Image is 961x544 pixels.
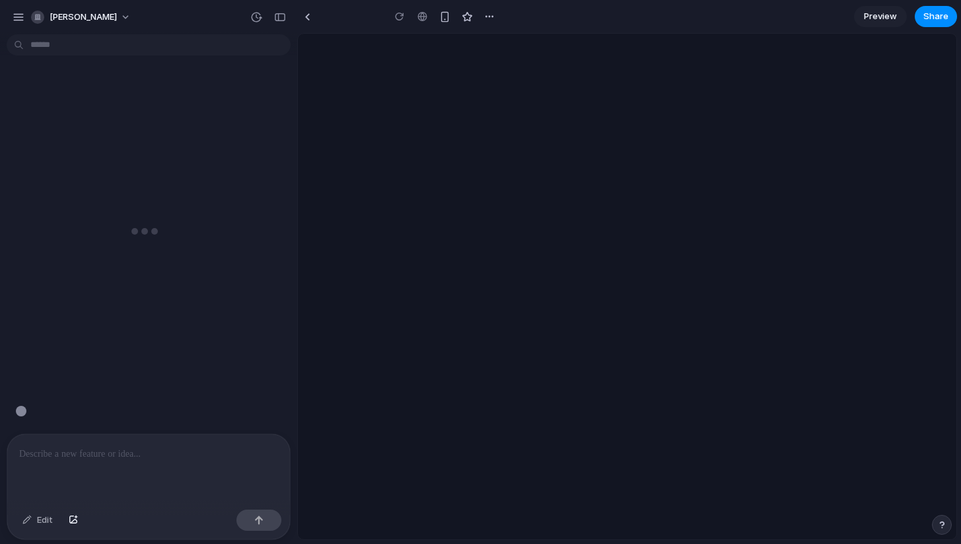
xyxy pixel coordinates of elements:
[915,6,957,27] button: Share
[26,7,137,28] button: [PERSON_NAME]
[923,10,948,23] span: Share
[864,10,897,23] span: Preview
[50,11,117,24] span: [PERSON_NAME]
[854,6,907,27] a: Preview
